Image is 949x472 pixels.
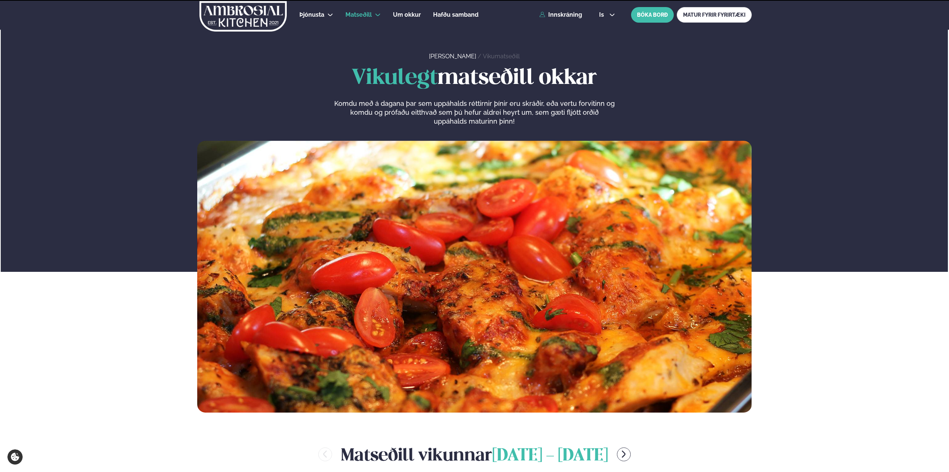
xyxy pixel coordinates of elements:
[393,10,421,19] a: Um okkur
[299,11,324,18] span: Þjónusta
[599,12,606,18] span: is
[433,10,478,19] a: Hafðu samband
[299,10,324,19] a: Þjónusta
[631,7,674,23] button: BÓKA BORÐ
[197,141,752,413] img: image alt
[341,442,608,466] h2: Matseðill vikunnar
[345,11,372,18] span: Matseðill
[617,447,631,461] button: menu-btn-right
[334,99,615,126] p: Komdu með á dagana þar sem uppáhalds réttirnir þínir eru skráðir, eða vertu forvitinn og komdu og...
[197,66,752,90] h1: matseðill okkar
[7,449,23,465] a: Cookie settings
[483,53,520,60] a: Vikumatseðill
[492,448,608,464] span: [DATE] - [DATE]
[478,53,483,60] span: /
[433,11,478,18] span: Hafðu samband
[318,447,332,461] button: menu-btn-left
[429,53,476,60] a: [PERSON_NAME]
[199,1,287,32] img: logo
[539,12,582,18] a: Innskráning
[352,68,438,88] span: Vikulegt
[593,12,621,18] button: is
[393,11,421,18] span: Um okkur
[345,10,372,19] a: Matseðill
[677,7,752,23] a: MATUR FYRIR FYRIRTÆKI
